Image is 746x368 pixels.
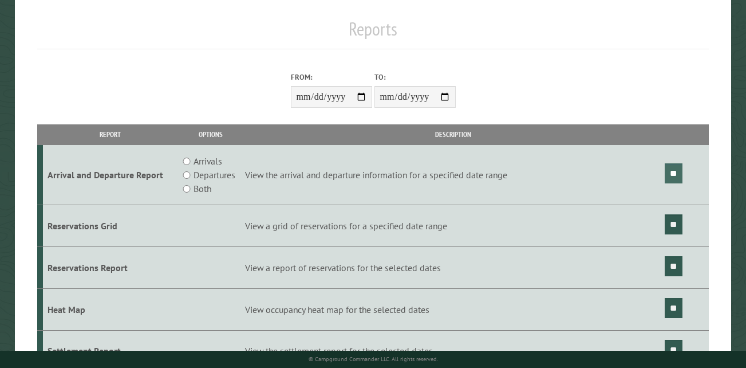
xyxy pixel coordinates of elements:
td: View a grid of reservations for a specified date range [243,205,663,247]
td: View a report of reservations for the selected dates [243,246,663,288]
h1: Reports [37,18,709,49]
th: Report [43,124,178,144]
th: Options [178,124,243,144]
small: © Campground Commander LLC. All rights reserved. [309,355,438,363]
td: View occupancy heat map for the selected dates [243,288,663,330]
label: To: [374,72,456,83]
td: View the arrival and departure information for a specified date range [243,145,663,205]
th: Description [243,124,663,144]
td: Heat Map [43,288,178,330]
td: Reservations Grid [43,205,178,247]
label: Departures [194,168,235,182]
td: Reservations Report [43,246,178,288]
label: From: [291,72,372,83]
label: Arrivals [194,154,222,168]
label: Both [194,182,211,195]
td: Arrival and Departure Report [43,145,178,205]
